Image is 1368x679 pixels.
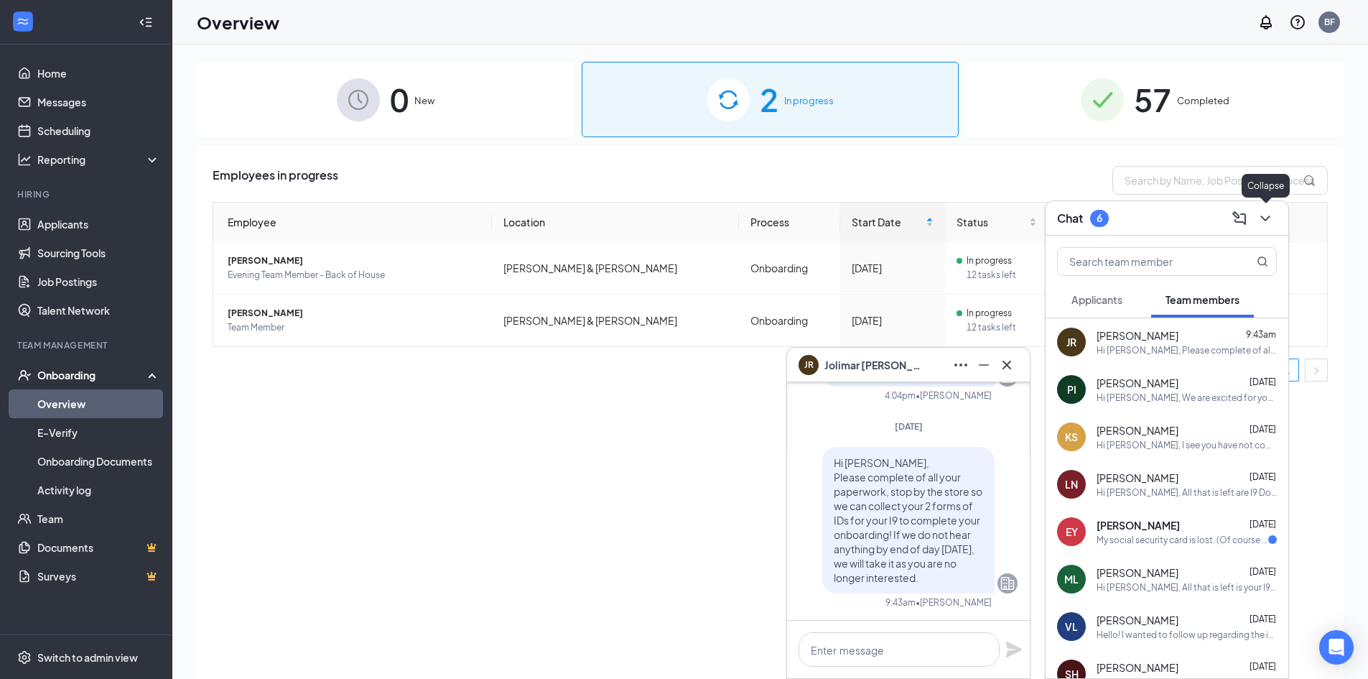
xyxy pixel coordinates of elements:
[37,116,160,145] a: Scheduling
[1067,382,1076,397] div: PI
[852,260,934,276] div: [DATE]
[414,93,434,108] span: New
[1250,424,1276,435] span: [DATE]
[37,447,160,476] a: Onboarding Documents
[975,356,992,374] svg: Minimize
[1231,210,1248,227] svg: ComposeMessage
[37,296,160,325] a: Talent Network
[1097,565,1178,580] span: [PERSON_NAME]
[16,14,30,29] svg: WorkstreamLogo
[967,254,1012,268] span: In progress
[895,421,923,432] span: [DATE]
[1066,335,1076,349] div: JR
[1097,212,1102,224] div: 6
[1097,392,1277,404] div: Hi [PERSON_NAME], We are excited for you to join the family! Upon completion of all your paperwor...
[37,650,138,665] div: Switch to admin view
[760,75,778,124] span: 2
[885,389,916,402] div: 4:04pm
[17,152,32,167] svg: Analysis
[492,203,739,242] th: Location
[17,650,32,665] svg: Settings
[1305,359,1328,382] button: right
[1097,328,1178,343] span: [PERSON_NAME]
[1246,329,1276,340] span: 9:43am
[492,295,739,346] td: [PERSON_NAME] & [PERSON_NAME]
[37,368,148,382] div: Onboarding
[1112,166,1328,195] input: Search by Name, Job Posting, or Process
[37,59,160,88] a: Home
[1065,430,1078,444] div: KS
[916,596,992,609] span: • [PERSON_NAME]
[945,203,1049,242] th: Status
[1228,207,1251,230] button: ComposeMessage
[1250,614,1276,624] span: [DATE]
[1097,486,1277,499] div: Hi [PERSON_NAME], All that is left are I9 Documents. Please stop by the store anytime after 2p by...
[1319,630,1354,665] div: Open Intercom Messenger
[1097,439,1277,451] div: Hi [PERSON_NAME], I see you have not completed your paperwork. Please have all forms completed by...
[1312,366,1321,375] span: right
[1250,377,1276,387] span: [DATE]
[17,368,32,382] svg: UserCheck
[1242,174,1290,198] div: Collapse
[37,389,160,418] a: Overview
[213,203,492,242] th: Employee
[1097,629,1277,641] div: Hello! I wanted to follow up regarding the interview because I was told y'all would reach out the...
[37,476,160,504] a: Activity log
[916,389,992,402] span: • [PERSON_NAME]
[1257,210,1274,227] svg: ChevronDown
[1065,477,1078,491] div: LN
[197,10,279,34] h1: Overview
[852,313,934,328] div: [DATE]
[1097,518,1180,532] span: [PERSON_NAME]
[1289,14,1306,31] svg: QuestionInfo
[228,268,480,282] span: Evening Team Member - Back of House
[390,75,409,124] span: 0
[1097,534,1268,546] div: My social security card is lost. (Of course 🥲). Will my license, passport, and birth certificate ...
[37,418,160,447] a: E-Verify
[1250,471,1276,482] span: [DATE]
[1071,293,1122,306] span: Applicants
[1097,660,1178,675] span: [PERSON_NAME]
[1254,207,1277,230] button: ChevronDown
[1097,376,1178,390] span: [PERSON_NAME]
[1165,293,1239,306] span: Team members
[139,15,153,29] svg: Collapse
[1257,256,1268,267] svg: MagnifyingGlass
[824,357,925,373] span: Jolimar [PERSON_NAME]
[228,306,480,320] span: [PERSON_NAME]
[17,339,157,351] div: Team Management
[1097,471,1178,485] span: [PERSON_NAME]
[1005,641,1023,658] svg: Plane
[1305,359,1328,382] li: Next Page
[957,214,1027,230] span: Status
[999,575,1016,592] svg: Company
[739,295,840,346] td: Onboarding
[37,504,160,533] a: Team
[1066,525,1078,539] div: EY
[37,562,160,591] a: SurveysCrown
[37,239,160,267] a: Sourcing Tools
[995,354,1018,377] button: Cross
[1250,661,1276,672] span: [DATE]
[1064,572,1079,586] div: ML
[37,267,160,296] a: Job Postings
[1097,423,1178,438] span: [PERSON_NAME]
[1057,211,1083,226] h3: Chat
[37,210,160,239] a: Applicants
[739,203,840,242] th: Process
[1097,581,1277,593] div: Hi [PERSON_NAME], All that is left is your I9 documents. Please stop by the store any time after ...
[967,268,1038,282] span: 12 tasks left
[228,254,480,268] span: [PERSON_NAME]
[1134,75,1171,124] span: 57
[1177,93,1229,108] span: Completed
[885,596,916,609] div: 9:43am
[972,354,995,377] button: Minimize
[17,188,157,200] div: Hiring
[967,320,1038,335] span: 12 tasks left
[1058,248,1228,275] input: Search team member
[1097,613,1178,627] span: [PERSON_NAME]
[1097,344,1277,356] div: Hi [PERSON_NAME], Please complete of all your paperwork, stop by the store so we can collect your...
[492,242,739,295] td: [PERSON_NAME] & [PERSON_NAME]
[967,306,1012,320] span: In progress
